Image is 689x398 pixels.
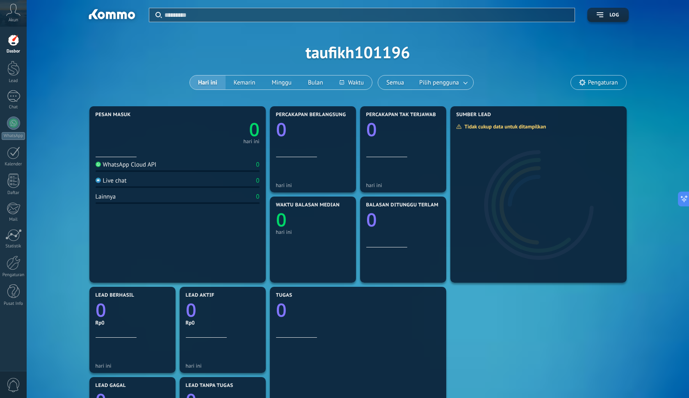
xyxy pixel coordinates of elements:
[264,75,300,89] button: Minggu
[2,272,25,278] div: Pengaturan
[412,75,473,89] button: Pilih pengguna
[186,297,196,323] text: 0
[276,297,440,323] a: 0
[366,117,377,142] text: 0
[96,363,169,369] div: hari ini
[96,178,101,183] img: Live chat
[2,217,25,222] div: Mail
[256,193,259,201] div: 0
[366,112,436,118] span: Percakapan tak terjawab
[2,49,25,54] div: Dasbor
[96,319,169,326] div: Rp0
[186,293,214,298] span: Lead aktif
[366,202,442,208] span: Balasan ditunggu terlama
[418,77,461,88] span: Pilih pengguna
[96,297,106,323] text: 0
[9,18,18,23] span: Akun
[366,182,440,188] div: hari ini
[276,207,287,232] text: 0
[2,78,25,84] div: Lead
[96,162,101,167] img: WhatsApp Cloud API
[276,117,287,142] text: 0
[366,207,377,232] text: 0
[178,117,260,142] a: 0
[276,297,287,323] text: 0
[96,297,169,323] a: 0
[609,12,619,18] span: Log
[186,319,260,326] div: Rp0
[249,117,260,142] text: 0
[456,123,552,130] div: Tidak cukup data untuk ditampilkan
[96,293,135,298] span: Lead berhasil
[256,161,259,169] div: 0
[276,112,346,118] span: Percakapan berlangsung
[2,105,25,110] div: Chat
[300,75,331,89] button: Bulan
[190,75,226,89] button: Hari ini
[2,132,25,140] div: WhatsApp
[256,177,259,185] div: 0
[96,161,157,169] div: WhatsApp Cloud API
[96,193,116,201] div: Lainnya
[2,244,25,249] div: Statistik
[96,383,126,389] span: Lead gagal
[186,363,260,369] div: hari ini
[276,229,350,235] div: hari ini
[2,190,25,196] div: Daftar
[186,383,233,389] span: Lead tanpa tugas
[276,293,292,298] span: Tugas
[2,301,25,307] div: Pusat Info
[331,75,372,89] button: Waktu
[587,8,628,22] button: Log
[226,75,264,89] button: Kemarin
[96,177,127,185] div: Live chat
[2,162,25,167] div: Kalender
[456,112,491,118] span: Sumber Lead
[96,112,131,118] span: Pesan masuk
[588,79,618,86] span: Pengaturan
[243,140,259,144] div: hari ini
[276,202,340,208] span: Waktu balasan median
[276,182,350,188] div: hari ini
[186,297,260,323] a: 0
[378,75,412,89] button: Semua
